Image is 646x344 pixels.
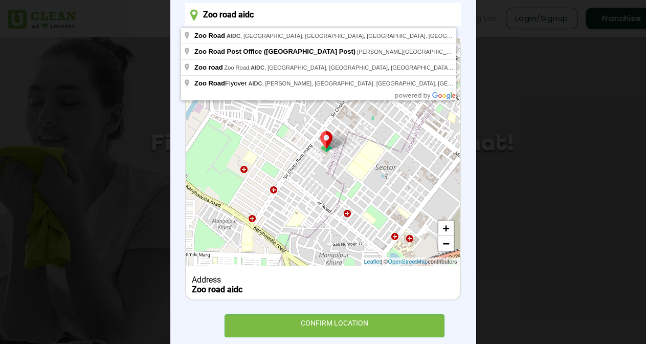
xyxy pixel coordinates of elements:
[251,64,264,71] span: AIDC
[361,257,459,266] div: | © contributors
[364,257,381,266] a: Leaflet
[249,80,497,87] span: , [PERSON_NAME], [GEOGRAPHIC_DATA], [GEOGRAPHIC_DATA], [GEOGRAPHIC_DATA]
[227,33,240,39] span: AIDC
[438,236,454,251] a: Zoom out
[225,314,445,337] div: CONFIRM LOCATION
[227,33,487,39] span: , [GEOGRAPHIC_DATA], [GEOGRAPHIC_DATA], [GEOGRAPHIC_DATA], [GEOGRAPHIC_DATA]
[192,285,242,294] b: Zoo road aidc
[194,32,225,39] span: Zoo Road
[192,275,454,285] div: Address
[438,221,454,236] a: Zoom in
[249,80,262,87] span: AIDC
[185,3,460,26] input: Enter location
[194,63,223,71] span: Zoo road
[388,257,428,266] a: OpenStreetMap
[225,64,511,71] span: Zoo Road, , [GEOGRAPHIC_DATA], [GEOGRAPHIC_DATA], [GEOGRAPHIC_DATA], [GEOGRAPHIC_DATA]
[194,79,249,87] span: Flyover
[194,79,225,87] span: Zoo Road
[194,48,355,55] span: Zoo Road Post Office ([GEOGRAPHIC_DATA] Post)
